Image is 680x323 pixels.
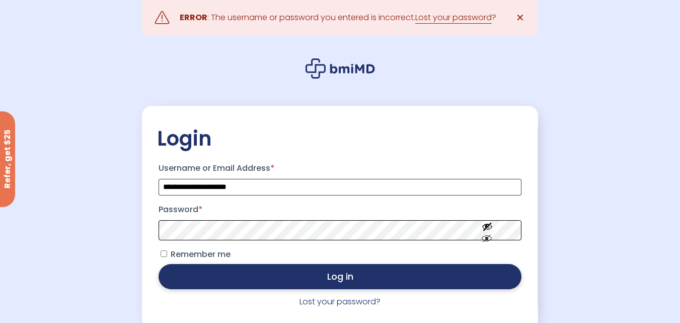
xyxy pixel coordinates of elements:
[159,160,521,176] label: Username or Email Address
[516,11,524,25] span: ✕
[157,126,522,151] h2: Login
[415,12,492,24] a: Lost your password
[510,8,531,28] a: ✕
[161,250,167,257] input: Remember me
[159,202,521,218] label: Password
[180,11,496,25] div: : The username or password you entered is incorrect. ?
[171,248,231,260] span: Remember me
[180,12,207,23] strong: ERROR
[459,213,515,247] button: Show password
[299,296,381,307] a: Lost your password?
[159,264,521,289] button: Log in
